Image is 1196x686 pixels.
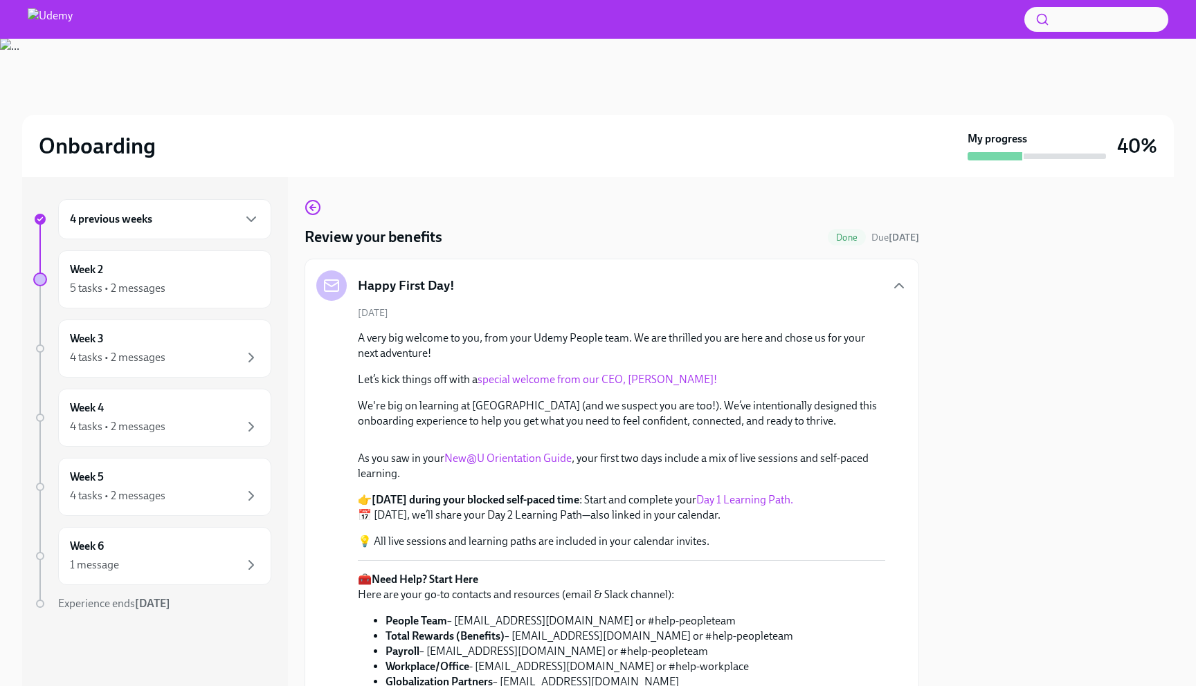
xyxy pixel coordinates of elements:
[871,232,919,243] span: Due
[70,331,104,346] h6: Week 3
[70,470,104,485] h6: Week 5
[70,212,152,227] h6: 4 previous weeks
[871,231,919,244] span: September 4th, 2025 10:00
[70,419,165,434] div: 4 tasks • 2 messages
[358,534,885,549] p: 💡 All live sessions and learning paths are included in your calendar invites.
[358,451,885,481] p: As you saw in your , your first two days include a mix of live sessions and self-paced learning.
[386,629,505,642] strong: Total Rewards (Benefits)
[358,398,885,429] p: We're big on learning at [GEOGRAPHIC_DATA] (and we suspect you are too!). We’ve intentionally des...
[358,572,793,602] p: 🧰 Here are your go-to contacts and resources (email & Slack channel):
[70,557,119,573] div: 1 message
[33,527,271,585] a: Week 61 message
[478,373,717,386] a: special welcome from our CEO, [PERSON_NAME]!
[358,492,885,523] p: 👉 : Start and complete your 📅 [DATE], we’ll share your Day 2 Learning Path—also linked in your ca...
[444,452,572,465] a: New@U Orientation Guide
[33,319,271,378] a: Week 34 tasks • 2 messages
[305,227,442,248] h4: Review your benefits
[70,400,104,416] h6: Week 4
[33,389,271,447] a: Week 44 tasks • 2 messages
[70,488,165,503] div: 4 tasks • 2 messages
[358,306,388,319] span: [DATE]
[386,614,447,627] strong: People Team
[358,331,885,361] p: A very big welcome to you, from your Udemy People team. We are thrilled you are here and chose us...
[386,629,793,644] li: – [EMAIL_ADDRESS][DOMAIN_NAME] or #help-peopleteam
[58,199,271,239] div: 4 previous weeks
[358,277,455,295] h5: Happy First Day!
[372,493,579,506] strong: [DATE] during your blocked self-paced time
[70,539,104,554] h6: Week 6
[358,372,885,387] p: Let’s kick things off with a
[889,232,919,243] strong: [DATE]
[696,493,793,506] a: Day 1 Learning Path.
[58,597,170,610] span: Experience ends
[33,250,271,308] a: Week 25 tasks • 2 messages
[372,573,478,586] strong: Need Help? Start Here
[386,660,469,673] strong: Workplace/Office
[70,350,165,365] div: 4 tasks • 2 messages
[828,232,866,243] span: Done
[1117,133,1157,158] h3: 40%
[39,132,156,160] h2: Onboarding
[386,644,793,659] li: – [EMAIL_ADDRESS][DOMAIN_NAME] or #help-peopleteam
[386,645,419,658] strong: Payroll
[70,262,103,277] h6: Week 2
[28,8,73,30] img: Udemy
[70,281,165,296] div: 5 tasks • 2 messages
[33,458,271,516] a: Week 54 tasks • 2 messages
[386,613,793,629] li: – [EMAIL_ADDRESS][DOMAIN_NAME] or #help-peopleteam
[135,597,170,610] strong: [DATE]
[386,659,793,674] li: - [EMAIL_ADDRESS][DOMAIN_NAME] or #help-workplace
[968,131,1027,147] strong: My progress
